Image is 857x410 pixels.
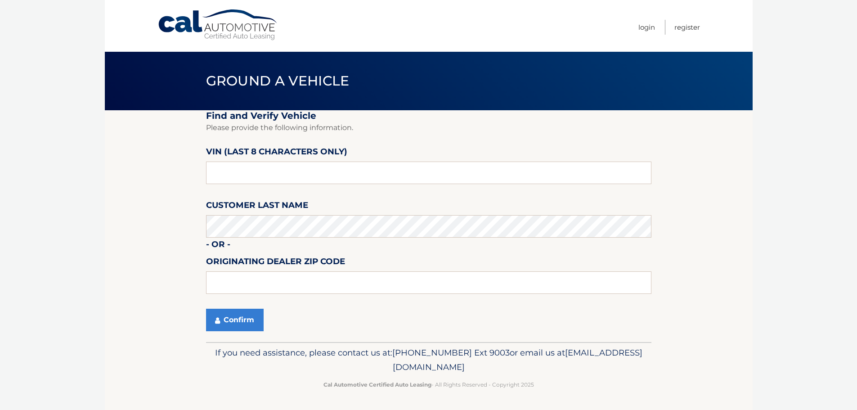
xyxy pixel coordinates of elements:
[206,145,347,162] label: VIN (last 8 characters only)
[206,238,230,254] label: - or -
[323,381,431,388] strong: Cal Automotive Certified Auto Leasing
[206,198,308,215] label: Customer Last Name
[206,255,345,271] label: Originating Dealer Zip Code
[638,20,655,35] a: Login
[157,9,279,41] a: Cal Automotive
[206,309,264,331] button: Confirm
[206,122,651,134] p: Please provide the following information.
[674,20,700,35] a: Register
[212,380,646,389] p: - All Rights Reserved - Copyright 2025
[212,346,646,374] p: If you need assistance, please contact us at: or email us at
[206,72,350,89] span: Ground a Vehicle
[392,347,510,358] span: [PHONE_NUMBER] Ext 9003
[206,110,651,122] h2: Find and Verify Vehicle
